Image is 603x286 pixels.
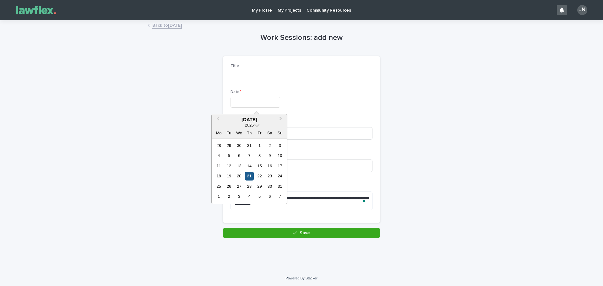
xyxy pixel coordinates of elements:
[235,172,243,180] div: Choose Wednesday, 20 August 2025
[215,151,223,160] div: Choose Monday, 4 August 2025
[265,172,274,180] div: Choose Saturday, 23 August 2025
[265,182,274,191] div: Choose Saturday, 30 August 2025
[225,192,233,201] div: Choose Tuesday, 2 September 2025
[231,90,241,94] span: Date
[215,162,223,170] div: Choose Monday, 11 August 2025
[245,172,253,180] div: Choose Thursday, 21 August 2025
[245,129,253,137] div: Th
[255,182,264,191] div: Choose Friday, 29 August 2025
[215,141,223,150] div: Choose Monday, 28 July 2025
[300,231,310,235] span: Save
[225,151,233,160] div: Choose Tuesday, 5 August 2025
[235,182,243,191] div: Choose Wednesday, 27 August 2025
[225,129,233,137] div: Tu
[276,129,284,137] div: Su
[285,276,317,280] a: Powered By Stacker
[13,4,60,16] img: Gnvw4qrBSHOAfo8VMhG6
[225,172,233,180] div: Choose Tuesday, 19 August 2025
[212,117,287,122] div: [DATE]
[235,162,243,170] div: Choose Wednesday, 13 August 2025
[276,162,284,170] div: Choose Sunday, 17 August 2025
[231,71,372,77] p: -
[276,151,284,160] div: Choose Sunday, 10 August 2025
[235,151,243,160] div: Choose Wednesday, 6 August 2025
[255,151,264,160] div: Choose Friday, 8 August 2025
[265,192,274,201] div: Choose Saturday, 6 September 2025
[225,182,233,191] div: Choose Tuesday, 26 August 2025
[235,141,243,150] div: Choose Wednesday, 30 July 2025
[245,123,254,127] span: 2025
[255,141,264,150] div: Choose Friday, 1 August 2025
[255,192,264,201] div: Choose Friday, 5 September 2025
[276,182,284,191] div: Choose Sunday, 31 August 2025
[245,182,253,191] div: Choose Thursday, 28 August 2025
[265,129,274,137] div: Sa
[265,141,274,150] div: Choose Saturday, 2 August 2025
[215,172,223,180] div: Choose Monday, 18 August 2025
[577,5,587,15] div: JN
[231,192,372,210] textarea: To enrich screen reader interactions, please activate Accessibility in Grammarly extension settings
[276,192,284,201] div: Choose Sunday, 7 September 2025
[215,192,223,201] div: Choose Monday, 1 September 2025
[276,115,286,125] button: Next Month
[231,64,239,68] span: Title
[152,21,182,29] a: Back to[DATE]
[276,172,284,180] div: Choose Sunday, 24 August 2025
[276,141,284,150] div: Choose Sunday, 3 August 2025
[245,162,253,170] div: Choose Thursday, 14 August 2025
[245,192,253,201] div: Choose Thursday, 4 September 2025
[223,33,380,42] h1: Work Sessions: add new
[225,141,233,150] div: Choose Tuesday, 29 July 2025
[255,172,264,180] div: Choose Friday, 22 August 2025
[235,129,243,137] div: We
[245,151,253,160] div: Choose Thursday, 7 August 2025
[215,182,223,191] div: Choose Monday, 25 August 2025
[215,129,223,137] div: Mo
[223,228,380,238] button: Save
[255,162,264,170] div: Choose Friday, 15 August 2025
[255,129,264,137] div: Fr
[225,162,233,170] div: Choose Tuesday, 12 August 2025
[212,115,222,125] button: Previous Month
[245,141,253,150] div: Choose Thursday, 31 July 2025
[235,192,243,201] div: Choose Wednesday, 3 September 2025
[265,151,274,160] div: Choose Saturday, 9 August 2025
[214,140,285,202] div: month 2025-08
[265,162,274,170] div: Choose Saturday, 16 August 2025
